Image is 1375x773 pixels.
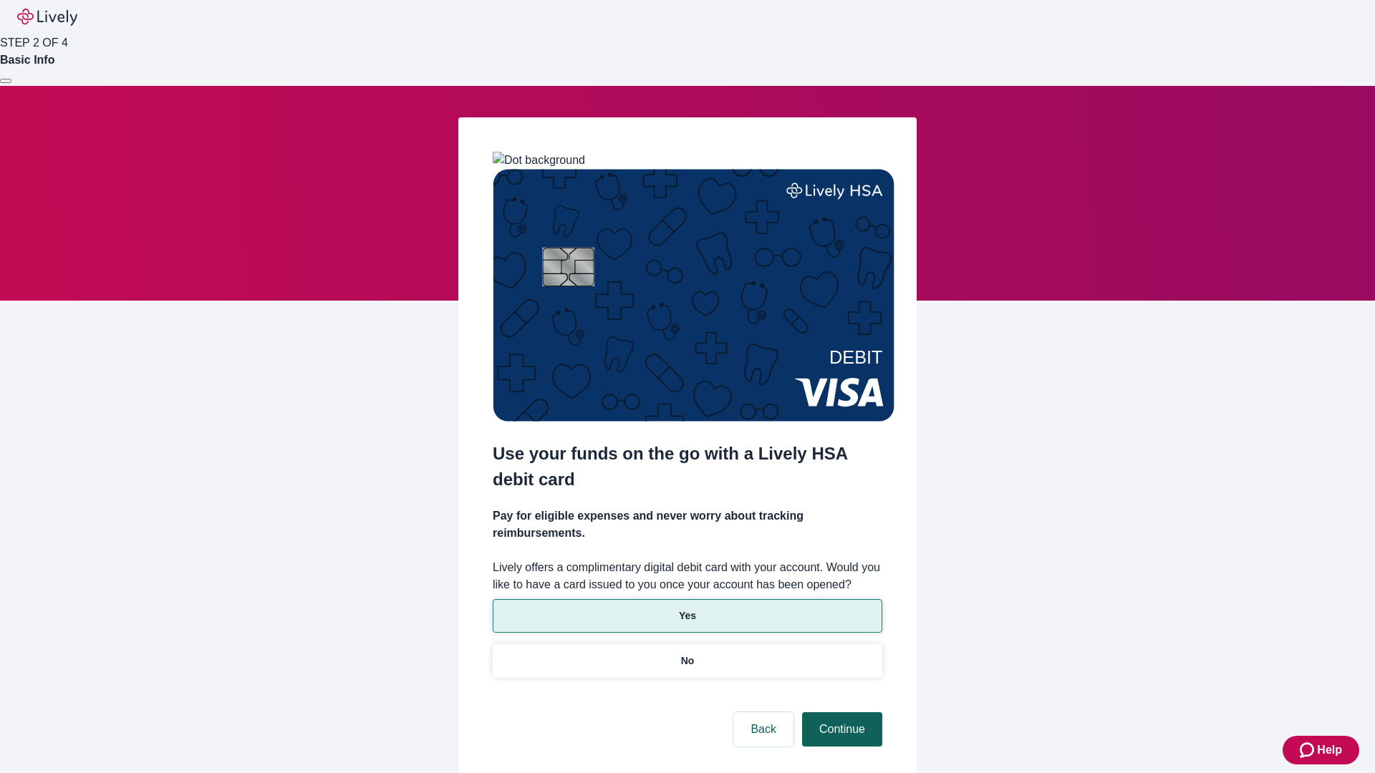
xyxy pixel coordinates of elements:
[681,653,695,669] p: No
[493,599,882,633] button: Yes
[493,644,882,678] button: No
[493,169,894,422] img: Debit card
[493,152,585,169] img: Dot background
[679,608,696,623] p: Yes
[802,712,882,747] button: Continue
[493,441,882,492] h2: Use your funds on the go with a Lively HSA debit card
[17,9,77,26] img: Lively
[493,559,882,593] label: Lively offers a complimentary digital debit card with your account. Would you like to have a card...
[493,507,882,542] h4: Pay for eligible expenses and never worry about tracking reimbursements.
[1317,742,1342,759] span: Help
[733,712,793,747] button: Back
[1283,736,1359,764] button: Zendesk support iconHelp
[1300,742,1317,759] svg: Zendesk support icon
